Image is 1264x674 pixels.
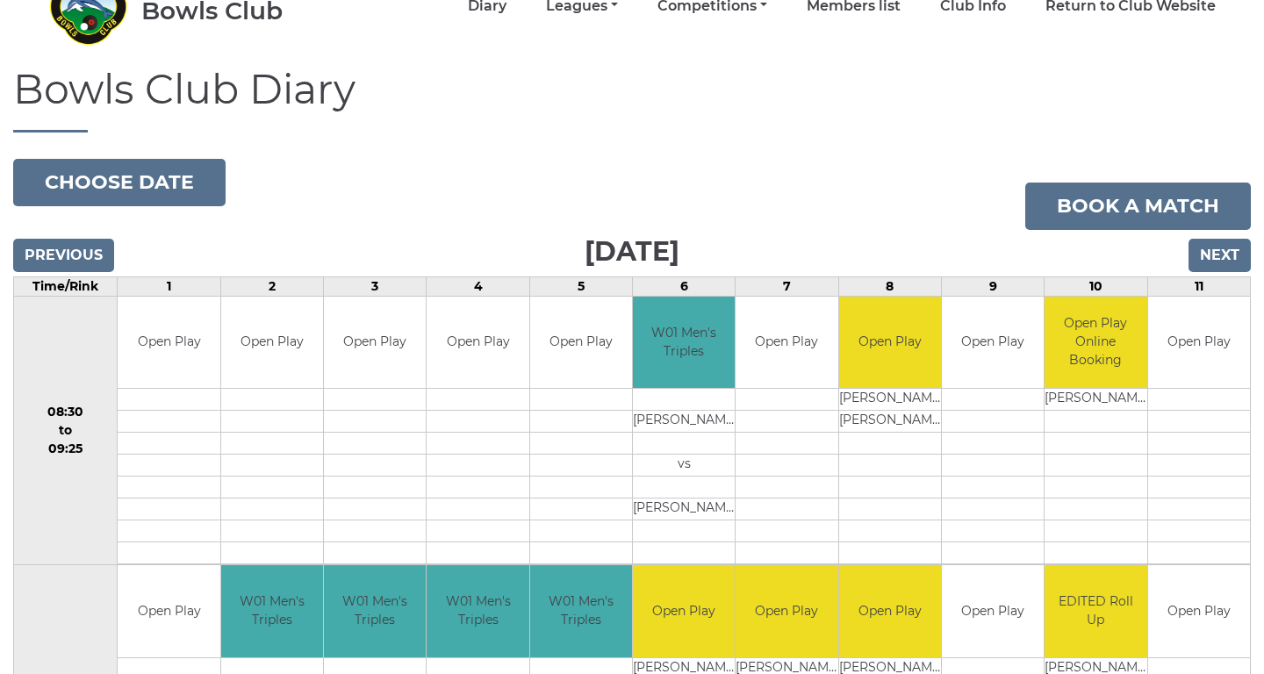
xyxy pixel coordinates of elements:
[14,296,118,565] td: 08:30 to 09:25
[1147,276,1250,296] td: 11
[838,276,941,296] td: 8
[1148,297,1250,389] td: Open Play
[942,297,1044,389] td: Open Play
[13,239,114,272] input: Previous
[1045,389,1146,411] td: [PERSON_NAME]
[324,297,426,389] td: Open Play
[427,565,528,657] td: W01 Men's Triples
[118,276,220,296] td: 1
[633,455,735,477] td: vs
[633,297,735,389] td: W01 Men's Triples
[839,565,941,657] td: Open Play
[529,276,632,296] td: 5
[736,565,837,657] td: Open Play
[118,565,219,657] td: Open Play
[839,411,941,433] td: [PERSON_NAME]
[13,68,1251,133] h1: Bowls Club Diary
[839,389,941,411] td: [PERSON_NAME]
[14,276,118,296] td: Time/Rink
[1045,565,1146,657] td: EDITED Roll Up
[736,276,838,296] td: 7
[220,276,323,296] td: 2
[1045,276,1147,296] td: 10
[1045,297,1146,389] td: Open Play Online Booking
[633,276,736,296] td: 6
[13,159,226,206] button: Choose date
[221,565,323,657] td: W01 Men's Triples
[839,297,941,389] td: Open Play
[427,276,529,296] td: 4
[1189,239,1251,272] input: Next
[221,297,323,389] td: Open Play
[633,498,735,520] td: [PERSON_NAME]
[118,297,219,389] td: Open Play
[633,411,735,433] td: [PERSON_NAME]
[941,276,1044,296] td: 9
[1025,183,1251,230] a: Book a match
[633,565,735,657] td: Open Play
[530,297,632,389] td: Open Play
[736,297,837,389] td: Open Play
[530,565,632,657] td: W01 Men's Triples
[1148,565,1250,657] td: Open Play
[324,565,426,657] td: W01 Men's Triples
[324,276,427,296] td: 3
[427,297,528,389] td: Open Play
[942,565,1044,657] td: Open Play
